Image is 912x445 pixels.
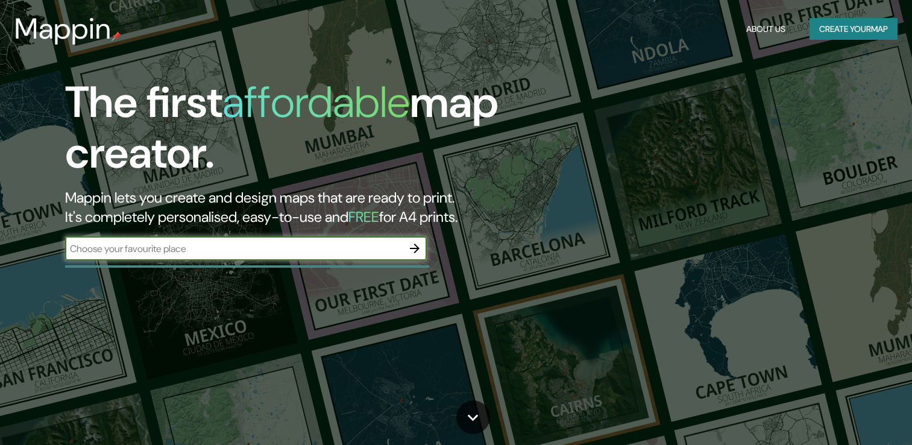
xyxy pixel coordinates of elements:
h2: Mappin lets you create and design maps that are ready to print. It's completely personalised, eas... [65,188,521,227]
h5: FREE [348,207,379,226]
h1: The first map creator. [65,77,521,188]
h1: affordable [222,74,410,130]
button: Create yourmap [810,18,898,40]
img: mappin-pin [112,31,121,41]
h3: Mappin [14,12,112,46]
input: Choose your favourite place [65,242,403,256]
button: About Us [741,18,790,40]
